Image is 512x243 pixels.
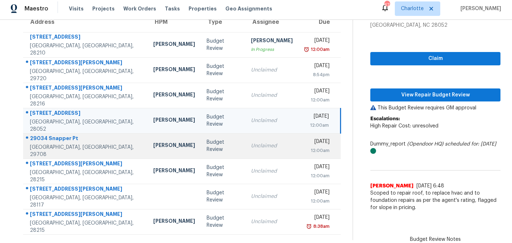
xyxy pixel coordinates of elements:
[304,122,329,129] div: 12:00am
[370,88,500,102] button: View Repair Budget Review
[370,123,438,129] span: High Repair Cost: unresolved
[304,188,330,198] div: [DATE]
[304,113,329,122] div: [DATE]
[153,40,195,49] div: [PERSON_NAME]
[304,96,330,104] div: 12:00am
[153,91,195,100] div: [PERSON_NAME]
[201,12,245,32] th: Type
[92,5,115,12] span: Projects
[165,6,180,11] span: Tasks
[153,66,195,75] div: [PERSON_NAME]
[407,142,443,147] i: (Opendoor HQ)
[304,198,330,205] div: 12:00am
[304,62,330,71] div: [DATE]
[153,167,195,176] div: [PERSON_NAME]
[30,68,142,82] div: [GEOGRAPHIC_DATA], [GEOGRAPHIC_DATA], 29720
[251,46,293,53] div: In Progress
[406,236,465,243] span: Budget Review Notes
[251,142,293,149] div: Unclaimed
[207,38,239,52] div: Budget Review
[376,91,495,100] span: View Repair Budget Review
[416,183,444,188] span: [DATE] 6:48
[30,93,142,108] div: [GEOGRAPHIC_DATA], [GEOGRAPHIC_DATA], 28216
[384,1,389,9] div: 67
[207,189,239,204] div: Budget Review
[304,214,330,223] div: [DATE]
[370,190,500,211] span: Scoped to repair roof, to replace hvac and to foundation repairs as per the agent's rating, flagg...
[147,12,201,32] th: HPM
[153,142,195,151] div: [PERSON_NAME]
[30,33,142,42] div: [STREET_ADDRESS]
[370,52,500,65] button: Claim
[30,59,142,68] div: [STREET_ADDRESS][PERSON_NAME]
[370,104,500,112] p: This Budget Review requires GM approval
[251,92,293,99] div: Unclaimed
[370,140,500,155] div: Dummy_report
[30,42,142,57] div: [GEOGRAPHIC_DATA], [GEOGRAPHIC_DATA], 28210
[207,139,239,153] div: Budget Review
[207,214,239,229] div: Budget Review
[304,46,309,53] img: Overdue Alarm Icon
[30,211,142,220] div: [STREET_ADDRESS][PERSON_NAME]
[251,218,293,225] div: Unclaimed
[30,185,142,194] div: [STREET_ADDRESS][PERSON_NAME]
[445,142,496,147] i: scheduled for: [DATE]
[30,109,142,118] div: [STREET_ADDRESS]
[30,118,142,133] div: [GEOGRAPHIC_DATA], [GEOGRAPHIC_DATA], 28052
[225,5,272,12] span: Geo Assignments
[306,223,312,230] img: Overdue Alarm Icon
[401,5,424,12] span: Charlotte
[30,84,142,93] div: [STREET_ADDRESS][PERSON_NAME]
[304,163,330,172] div: [DATE]
[304,138,330,147] div: [DATE]
[189,5,217,12] span: Properties
[30,220,142,234] div: [GEOGRAPHIC_DATA], [GEOGRAPHIC_DATA], 28215
[370,22,500,29] div: [GEOGRAPHIC_DATA], NC 28052
[207,113,239,128] div: Budget Review
[153,116,195,125] div: [PERSON_NAME]
[309,46,330,53] div: 12:00am
[376,54,495,63] span: Claim
[207,63,239,77] div: Budget Review
[304,87,330,96] div: [DATE]
[370,182,414,190] span: [PERSON_NAME]
[25,5,48,12] span: Maestro
[153,217,195,226] div: [PERSON_NAME]
[304,147,330,154] div: 12:00am
[312,223,330,230] div: 8:38am
[30,194,142,209] div: [GEOGRAPHIC_DATA], [GEOGRAPHIC_DATA], 28117
[304,71,330,78] div: 8:54pm
[251,168,293,175] div: Unclaimed
[123,5,156,12] span: Work Orders
[251,193,293,200] div: Unclaimed
[458,5,501,12] span: [PERSON_NAME]
[30,144,142,158] div: [GEOGRAPHIC_DATA], [GEOGRAPHIC_DATA], 29708
[245,12,299,32] th: Assignee
[69,5,84,12] span: Visits
[23,12,147,32] th: Address
[251,117,293,124] div: Unclaimed
[207,88,239,103] div: Budget Review
[370,116,400,121] b: Escalations:
[304,37,330,46] div: [DATE]
[251,66,293,74] div: Unclaimed
[30,169,142,183] div: [GEOGRAPHIC_DATA], [GEOGRAPHIC_DATA], 28215
[299,12,341,32] th: Due
[207,164,239,178] div: Budget Review
[251,37,293,46] div: [PERSON_NAME]
[30,135,142,144] div: 29034 Snapper Pt
[304,172,330,179] div: 12:00am
[30,160,142,169] div: [STREET_ADDRESS][PERSON_NAME]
